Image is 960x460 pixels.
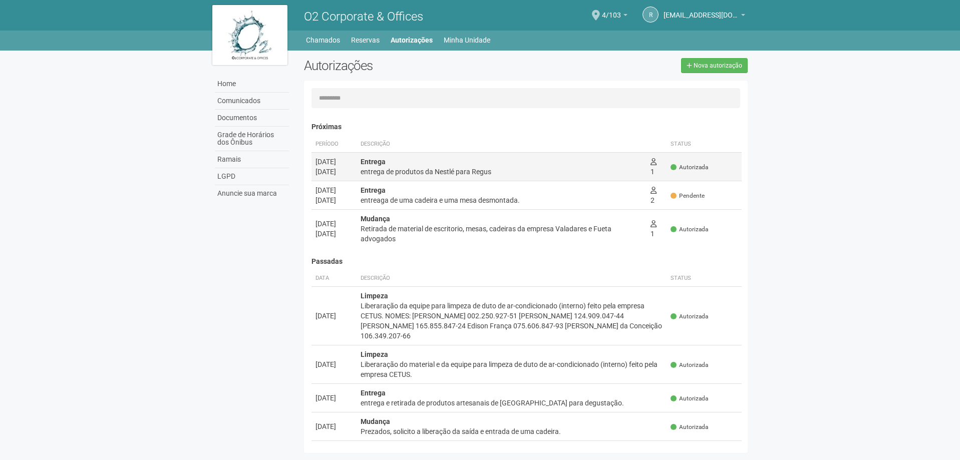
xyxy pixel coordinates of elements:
th: Descrição [357,136,647,153]
a: Ramais [215,151,289,168]
a: [EMAIL_ADDRESS][DOMAIN_NAME] [664,13,745,21]
span: Nova autorização [694,62,742,69]
a: r [643,7,659,23]
div: [DATE] [315,157,353,167]
div: [DATE] [315,359,353,369]
span: Pendente [671,192,705,200]
a: Grade de Horários dos Ônibus [215,127,289,151]
span: Autorizada [671,312,708,321]
div: Retirada de material de escritorio, mesas, cadeiras da empresa Valadares e Fueta advogados [361,224,643,244]
a: Chamados [306,33,340,47]
strong: Limpeza [361,350,388,358]
span: Autorizada [671,163,708,172]
th: Status [667,136,742,153]
a: LGPD [215,168,289,185]
strong: Entrega [361,389,386,397]
div: Liberaração do material e da equipe para limpeza de duto de ar-condicionado (interno) feito pela ... [361,359,663,379]
a: Home [215,76,289,93]
span: Autorizada [671,225,708,234]
a: 4/103 [602,13,627,21]
span: 2 [651,186,657,204]
a: Autorizações [391,33,433,47]
span: O2 Corporate & Offices [304,10,423,24]
span: 1 [651,158,657,176]
span: 1 [651,220,657,238]
div: [DATE] [315,393,353,403]
strong: Limpeza [361,292,388,300]
div: [DATE] [315,185,353,195]
strong: Entrega [361,158,386,166]
strong: Mudança [361,215,390,223]
a: Anuncie sua marca [215,185,289,202]
th: Data [311,270,357,287]
div: entreaga de uma cadeira e uma mesa desmontada. [361,195,643,205]
a: Documentos [215,110,289,127]
h2: Autorizações [304,58,518,73]
div: [DATE] [315,311,353,321]
div: [DATE] [315,421,353,431]
div: [DATE] [315,229,353,239]
h4: Próximas [311,123,742,131]
th: Período [311,136,357,153]
h4: Passadas [311,258,742,265]
span: riodejaneiro.o2corporate@regus.com [664,2,739,19]
div: entrega de produtos da Nestlé para Regus [361,167,643,177]
span: Autorizada [671,361,708,369]
div: Liberaração da equipe para limpeza de duto de ar-condicionado (interno) feito pela empresa CETUS.... [361,301,663,341]
div: entrega e retirada de produtos artesanais de [GEOGRAPHIC_DATA] para degustação. [361,398,663,408]
div: Prezados, solicito a liberação da saída e entrada de uma cadeira. [361,426,663,436]
div: [DATE] [315,167,353,177]
strong: Entrega [361,186,386,194]
a: Nova autorização [681,58,748,73]
a: Comunicados [215,93,289,110]
th: Descrição [357,270,667,287]
a: Minha Unidade [444,33,490,47]
strong: Mudança [361,417,390,425]
span: Autorizada [671,394,708,403]
span: 4/103 [602,2,621,19]
a: Reservas [351,33,380,47]
div: [DATE] [315,219,353,229]
span: Autorizada [671,423,708,431]
div: [DATE] [315,195,353,205]
img: logo.jpg [212,5,287,65]
th: Status [667,270,742,287]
